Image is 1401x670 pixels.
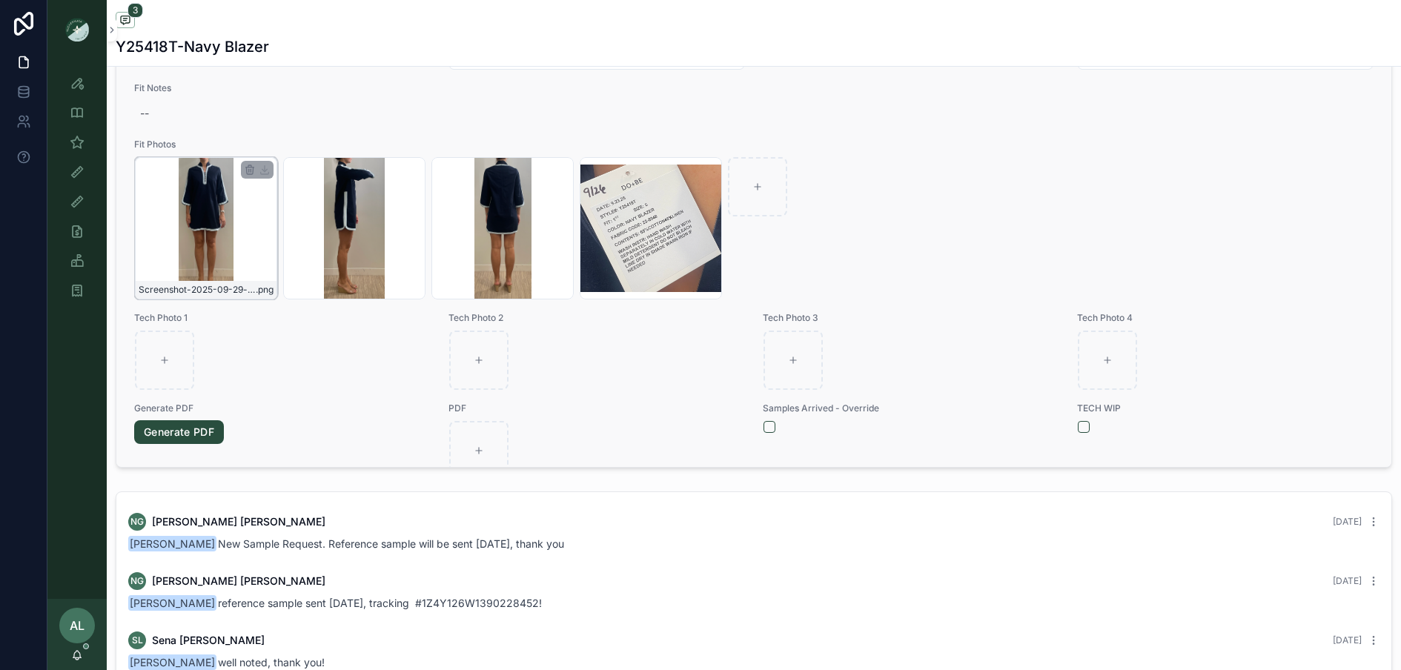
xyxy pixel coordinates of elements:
span: .png [256,284,274,296]
span: well noted, thank you! [128,656,325,669]
span: PDF [448,402,745,414]
div: -- [140,106,149,121]
span: Tech Photo 1 [134,312,431,324]
span: Fit Notes [134,82,1374,94]
span: New Sample Request. Reference sample will be sent [DATE], thank you [128,537,564,550]
span: TECH WIP [1077,402,1374,414]
span: Tech Photo 4 [1077,312,1374,324]
span: NG [130,516,144,528]
a: Generate PDF [134,420,224,444]
span: [DATE] [1333,516,1362,527]
span: [PERSON_NAME] [128,595,216,611]
span: 3 [127,3,143,18]
span: Tech Photo 2 [448,312,745,324]
span: Screenshot-2025-09-29-at-11.58.54-AM [139,284,256,296]
span: [PERSON_NAME] [128,654,216,670]
span: [PERSON_NAME] [PERSON_NAME] [152,574,325,588]
span: NG [130,575,144,587]
img: App logo [65,18,89,42]
span: reference sample sent [DATE], tracking #1Z4Y126W1390228452! [128,597,542,609]
span: Samples Arrived - Override [763,402,1059,414]
span: [PERSON_NAME] [PERSON_NAME] [152,514,325,529]
span: [DATE] [1333,634,1362,646]
span: AL [70,617,85,634]
span: [PERSON_NAME] [128,536,216,551]
span: SL [132,634,143,646]
h1: Y25418T-Navy Blazer [116,36,269,57]
span: [DATE] [1333,575,1362,586]
button: 3 [116,12,135,30]
span: Sena [PERSON_NAME] [152,633,265,648]
div: scrollable content [47,59,107,323]
span: Generate PDF [134,402,431,414]
span: Fit Photos [134,139,1374,150]
span: Tech Photo 3 [763,312,1059,324]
